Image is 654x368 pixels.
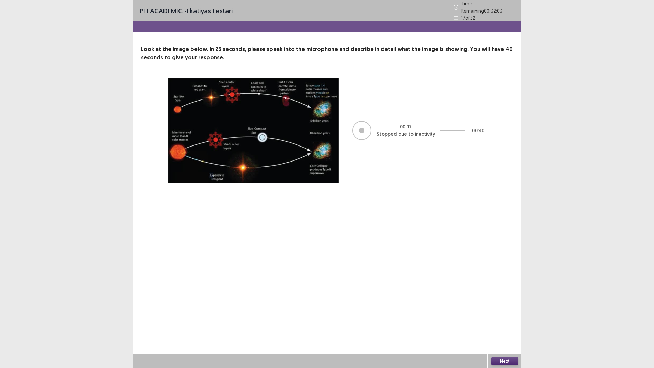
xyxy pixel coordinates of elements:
[377,131,435,138] p: Stopped due to inactivity
[400,123,412,131] p: 00 : 07
[168,78,339,183] img: image-description
[140,6,183,15] span: PTE academic
[461,14,476,21] p: 17 of 32
[491,357,518,365] button: Next
[140,6,233,16] p: - Ekatiyas lestari
[141,45,513,62] p: Look at the image below. In 25 seconds, please speak into the microphone and describe in detail w...
[472,127,484,134] p: 00 : 40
